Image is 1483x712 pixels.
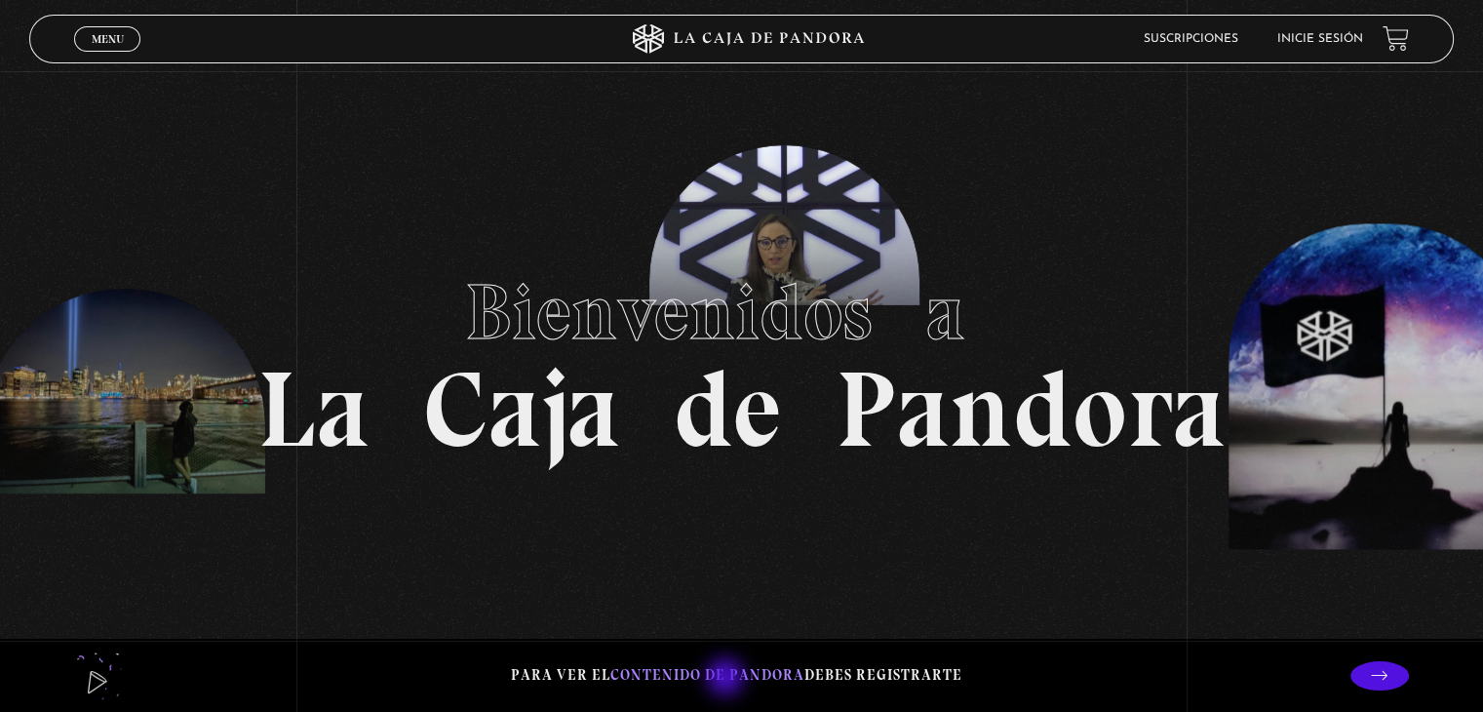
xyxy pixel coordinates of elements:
span: Cerrar [85,49,131,62]
a: Suscripciones [1144,33,1238,45]
h1: La Caja de Pandora [257,249,1226,463]
p: Para ver el debes registrarte [511,662,962,689]
span: Menu [92,33,124,45]
span: contenido de Pandora [610,666,804,684]
span: Bienvenidos a [465,265,1019,359]
a: View your shopping cart [1383,25,1409,52]
a: Inicie sesión [1277,33,1363,45]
